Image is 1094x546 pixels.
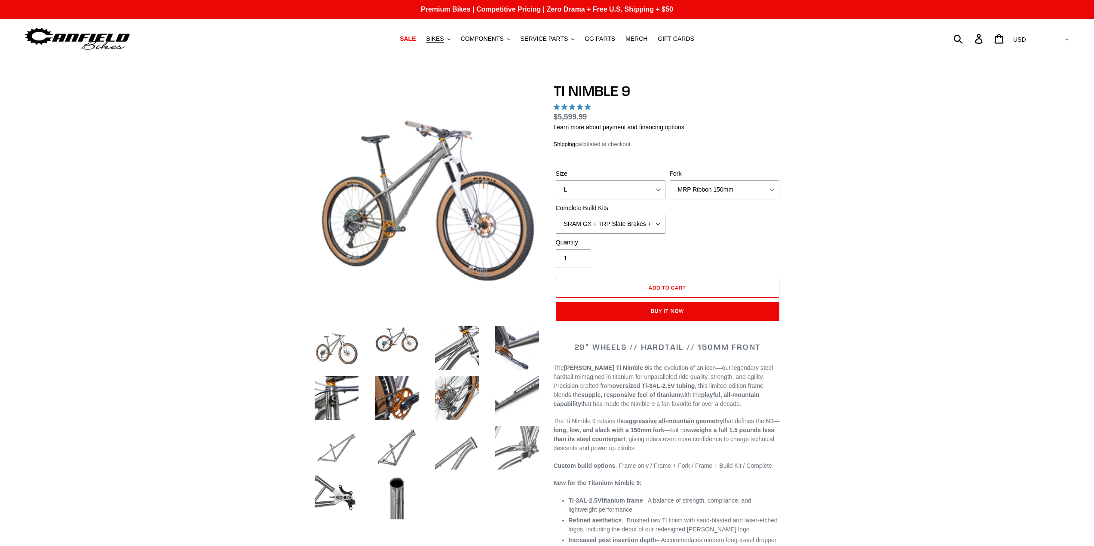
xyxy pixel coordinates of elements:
span: COMPONENTS [461,35,504,43]
strong: aggressive all-mountain geometry [625,418,723,424]
img: Load image into Gallery viewer, TI NIMBLE 9 [313,374,360,421]
button: Buy it now [556,302,779,321]
a: GIFT CARDS [653,33,699,45]
li: – A balance of strength, compliance, and lightweight performance [569,496,781,514]
img: Canfield Bikes [24,25,131,52]
span: GG PARTS [585,35,615,43]
label: Quantity [556,238,665,247]
input: Search [958,29,980,48]
h1: TI NIMBLE 9 [554,83,781,99]
img: Load image into Gallery viewer, TI NIMBLE 9 [373,474,420,521]
button: SERVICE PARTS [516,33,579,45]
strong: supple, responsive feel of titanium [581,391,680,398]
a: SALE [395,33,420,45]
span: 4.89 stars [554,104,592,110]
img: Load image into Gallery viewer, TI NIMBLE 9 [373,374,420,421]
strong: weighs a full 1.5 pounds less than its steel counterpart [554,427,775,442]
p: . Frame only / Frame + Fork / Frame + Build Kit / Complete [554,461,781,470]
img: Load image into Gallery viewer, TI NIMBLE 9 [493,374,541,421]
img: Load image into Gallery viewer, TI NIMBLE 9 [433,324,481,372]
li: – Brushed raw Ti finish with sand-blasted and laser-etched logos, including the debut of our rede... [569,516,781,534]
span: SALE [400,35,416,43]
strong: [PERSON_NAME] Ti Nimble 9 [564,364,648,371]
a: Learn more about payment and financing options [554,124,684,131]
button: BIKES [422,33,454,45]
span: MERCH [625,35,647,43]
a: GG PARTS [580,33,619,45]
img: Load image into Gallery viewer, TI NIMBLE 9 [373,324,420,354]
span: BIKES [426,35,444,43]
label: Size [556,169,665,178]
img: Load image into Gallery viewer, TI NIMBLE 9 [493,324,541,372]
strong: Increased post insertion depth [569,537,656,543]
strong: Custom build options [554,462,616,469]
label: Complete Build Kits [556,204,665,213]
p: The Ti Nimble 9 retains the that defines the N9— —but now , giving riders even more confidence to... [554,417,781,453]
div: calculated at checkout. [554,140,781,149]
p: The is the evolution of an icon—our legendary steel hardtail reimagined in titanium for unparalle... [554,363,781,409]
span: 29" WHEELS // HARDTAIL // 150MM FRONT [574,342,761,352]
img: Load image into Gallery viewer, TI NIMBLE 9 [313,324,360,372]
img: Load image into Gallery viewer, TI NIMBLE 9 [433,424,481,471]
span: Ti-3AL-2.5V [569,497,602,504]
strong: oversized Ti-3AL-2.5V tubing [612,382,695,389]
img: TI NIMBLE 9 [315,85,539,309]
span: GIFT CARDS [658,35,694,43]
span: $5,599.99 [554,113,587,121]
strong: titanium frame [569,497,643,504]
button: Add to cart [556,279,779,298]
img: Load image into Gallery viewer, TI NIMBLE 9 [373,424,420,471]
span: SERVICE PARTS [521,35,568,43]
a: Shipping [554,141,576,148]
img: Load image into Gallery viewer, TI NIMBLE 9 [433,374,481,421]
a: MERCH [621,33,652,45]
span: Add to cart [649,284,686,291]
img: Load image into Gallery viewer, TI NIMBLE 9 [313,424,360,471]
strong: long, low, and slack with a 150mm fork [554,427,665,433]
button: COMPONENTS [457,33,515,45]
img: Load image into Gallery viewer, TI NIMBLE 9 [493,424,541,471]
label: Fork [670,169,779,178]
strong: New for the Titanium Nimble 9: [554,479,642,486]
strong: Refined aesthetics [569,517,622,524]
img: Load image into Gallery viewer, TI NIMBLE 9 [313,474,360,521]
